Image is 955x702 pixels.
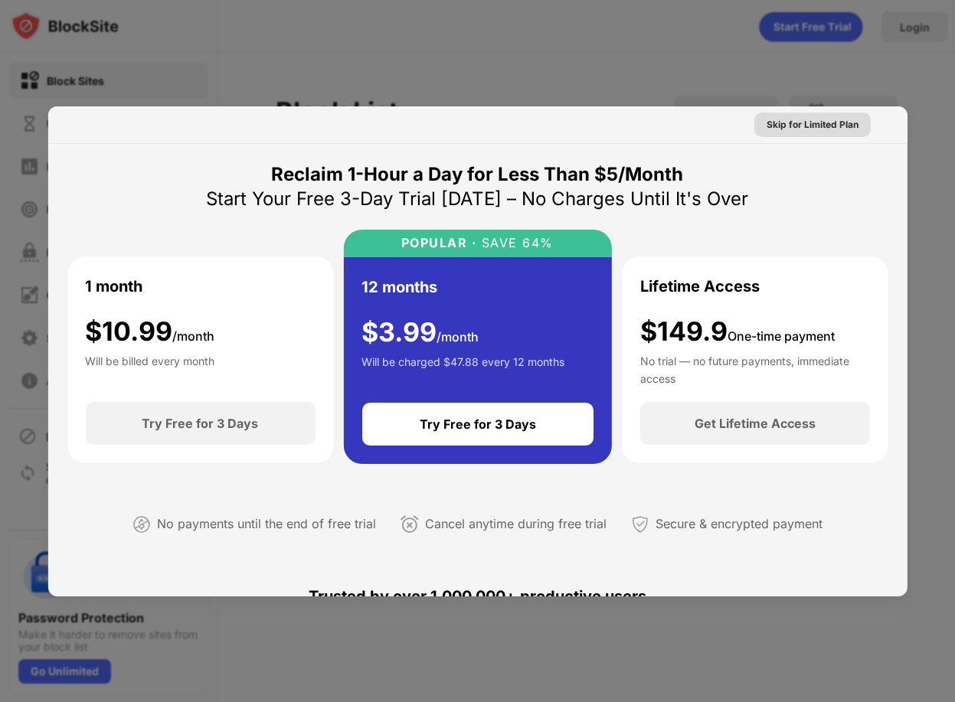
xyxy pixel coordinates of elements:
[631,515,649,534] img: secured-payment
[271,162,683,187] div: Reclaim 1-Hour a Day for Less Than $5/Month
[361,317,479,348] div: $ 3.99
[695,416,816,431] div: Get Lifetime Access
[640,316,835,348] div: $149.9
[640,275,760,298] div: Lifetime Access
[85,275,142,298] div: 1 month
[66,560,888,633] div: Trusted by over 1,000,000+ productive users
[132,515,151,534] img: not-paying
[401,236,477,250] div: POPULAR ·
[419,416,535,432] div: Try Free for 3 Days
[476,236,554,250] div: SAVE 64%
[425,513,607,535] div: Cancel anytime during free trial
[728,328,835,344] span: One-time payment
[656,513,823,535] div: Secure & encrypted payment
[640,353,870,384] div: No trial — no future payments, immediate access
[142,416,258,431] div: Try Free for 3 Days
[85,353,214,384] div: Will be billed every month
[437,329,479,344] span: /month
[767,117,859,132] div: Skip for Limited Plan
[157,513,376,535] div: No payments until the end of free trial
[401,515,419,534] img: cancel-anytime
[85,316,214,348] div: $ 10.99
[361,276,437,299] div: 12 months
[172,328,214,344] span: /month
[206,187,748,211] div: Start Your Free 3-Day Trial [DATE] – No Charges Until It's Over
[361,354,564,384] div: Will be charged $47.88 every 12 months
